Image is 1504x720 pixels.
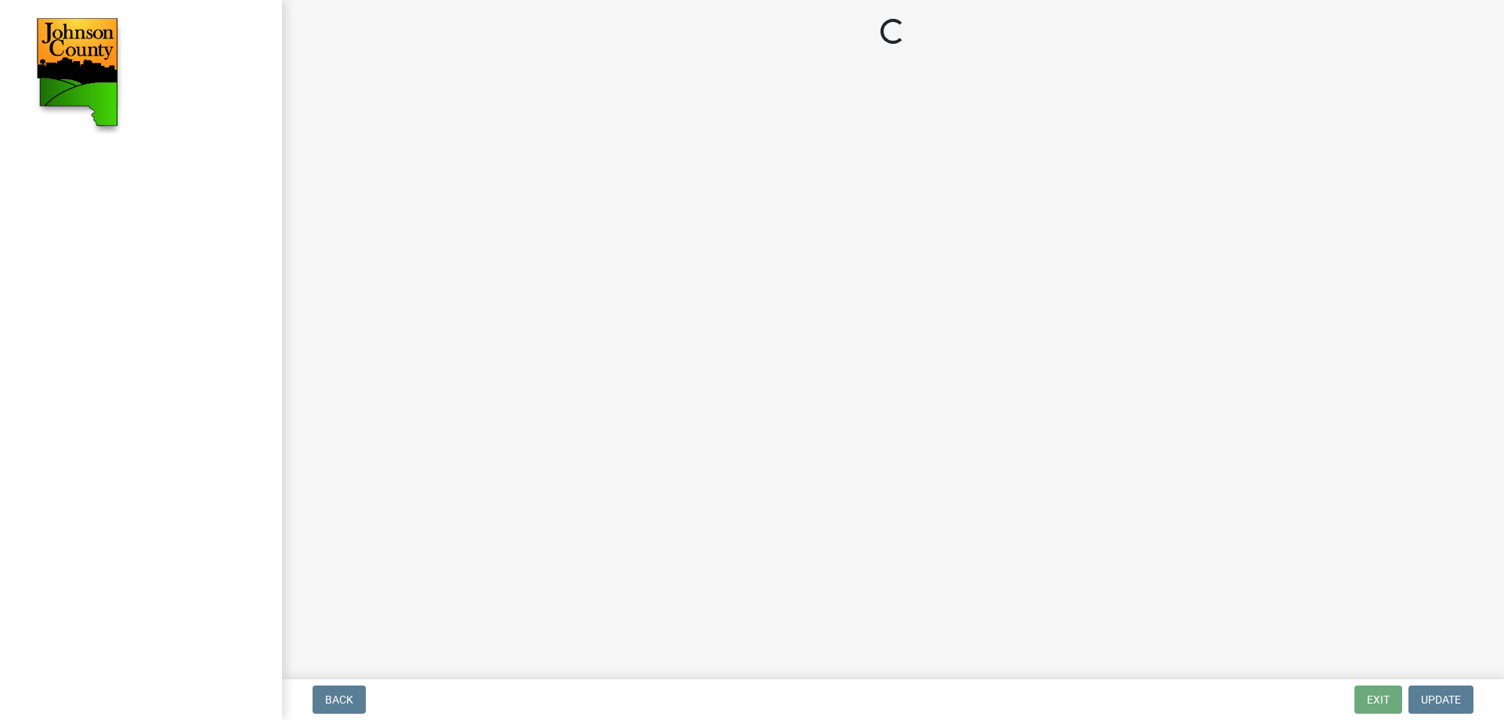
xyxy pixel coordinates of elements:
[1354,686,1402,714] button: Exit
[313,686,366,714] button: Back
[31,16,123,134] img: Johnson County, Iowa
[1421,693,1461,706] span: Update
[325,693,353,706] span: Back
[1408,686,1473,714] button: Update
